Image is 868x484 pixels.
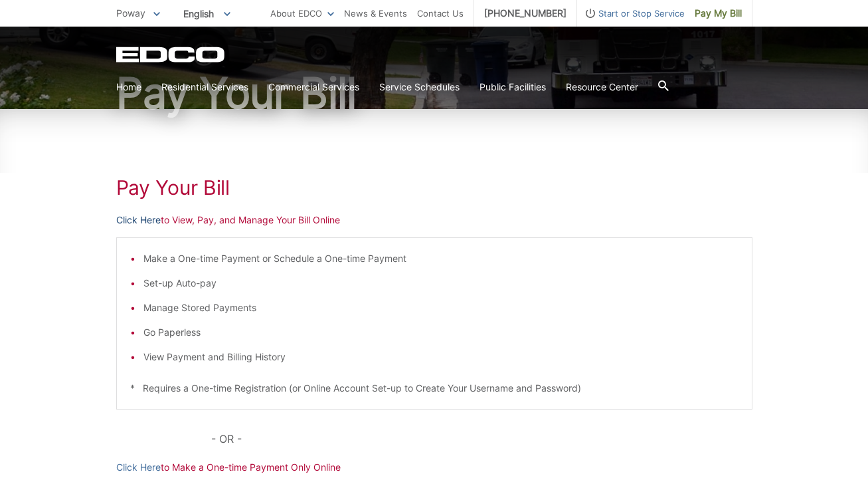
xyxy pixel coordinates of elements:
p: * Requires a One-time Registration (or Online Account Set-up to Create Your Username and Password) [130,381,738,396]
h1: Pay Your Bill [116,72,752,114]
span: Poway [116,7,145,19]
li: Go Paperless [143,325,738,340]
a: Commercial Services [268,80,359,94]
a: News & Events [344,6,407,21]
a: About EDCO [270,6,334,21]
li: Set-up Auto-pay [143,276,738,291]
a: Service Schedules [379,80,460,94]
a: Resource Center [566,80,638,94]
h1: Pay Your Bill [116,176,752,199]
li: View Payment and Billing History [143,350,738,364]
a: Home [116,80,141,94]
li: Manage Stored Payments [143,301,738,315]
span: Pay My Bill [695,6,742,21]
a: EDCD logo. Return to the homepage. [116,47,226,62]
a: Contact Us [417,6,464,21]
p: to View, Pay, and Manage Your Bill Online [116,213,752,227]
a: Residential Services [161,80,248,94]
a: Public Facilities [479,80,546,94]
span: English [173,3,240,25]
a: Click Here [116,460,161,475]
p: to Make a One-time Payment Only Online [116,460,752,475]
a: Click Here [116,213,161,227]
li: Make a One-time Payment or Schedule a One-time Payment [143,251,738,266]
p: - OR - [211,429,752,448]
